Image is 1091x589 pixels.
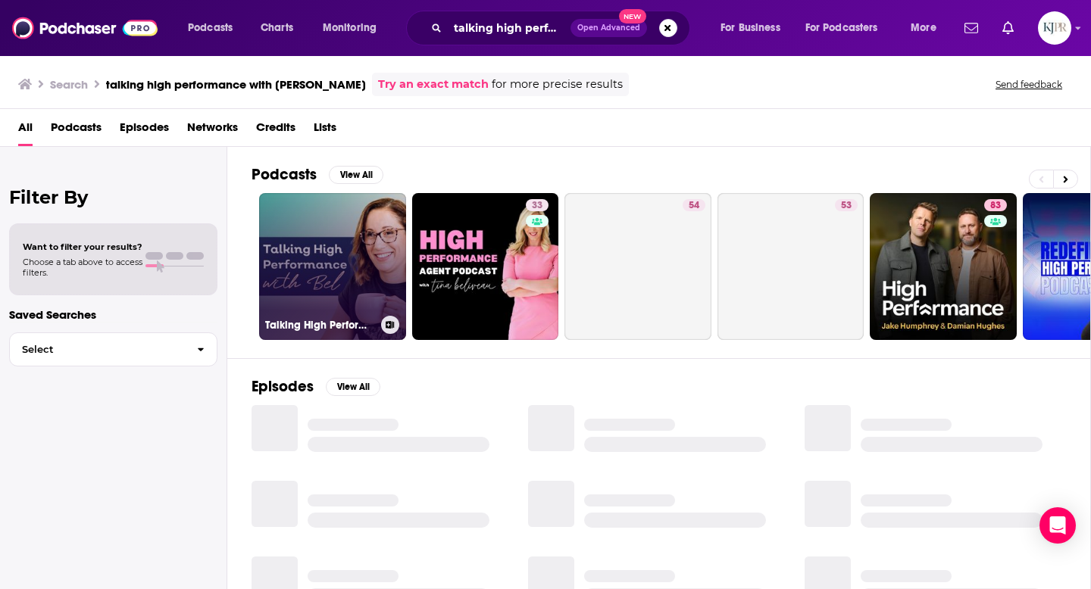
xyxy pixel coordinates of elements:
[251,16,302,40] a: Charts
[870,193,1017,340] a: 83
[256,115,295,146] a: Credits
[492,76,623,93] span: for more precise results
[187,115,238,146] a: Networks
[252,377,314,396] h2: Episodes
[991,78,1067,91] button: Send feedback
[265,319,375,332] h3: Talking High Performance with [PERSON_NAME]
[710,16,799,40] button: open menu
[683,199,705,211] a: 54
[120,115,169,146] a: Episodes
[571,19,647,37] button: Open AdvancedNew
[990,198,1001,213] span: 83
[958,15,984,41] a: Show notifications dropdown
[323,17,377,39] span: Monitoring
[448,16,571,40] input: Search podcasts, credits, & more...
[378,76,489,93] a: Try an exact match
[911,17,936,39] span: More
[326,378,380,396] button: View All
[689,198,699,213] span: 54
[717,193,864,340] a: 53
[12,14,158,42] img: Podchaser - Follow, Share and Rate Podcasts
[841,198,852,213] span: 53
[796,16,900,40] button: open menu
[721,17,780,39] span: For Business
[261,17,293,39] span: Charts
[252,165,317,184] h2: Podcasts
[23,257,142,278] span: Choose a tab above to access filters.
[835,199,858,211] a: 53
[252,165,383,184] a: PodcastsView All
[18,115,33,146] a: All
[996,15,1020,41] a: Show notifications dropdown
[259,193,406,340] a: Talking High Performance with [PERSON_NAME]
[51,115,102,146] a: Podcasts
[420,11,705,45] div: Search podcasts, credits, & more...
[329,166,383,184] button: View All
[805,17,878,39] span: For Podcasters
[577,24,640,32] span: Open Advanced
[412,193,559,340] a: 33
[900,16,955,40] button: open menu
[9,186,217,208] h2: Filter By
[564,193,711,340] a: 54
[10,344,185,354] span: Select
[252,377,380,396] a: EpisodesView All
[9,307,217,322] p: Saved Searches
[1038,11,1071,45] img: User Profile
[1038,11,1071,45] span: Logged in as KJPRpodcast
[50,77,88,92] h3: Search
[1039,507,1076,544] div: Open Intercom Messenger
[1038,11,1071,45] button: Show profile menu
[9,332,217,366] button: Select
[532,198,542,213] span: 33
[314,115,336,146] a: Lists
[984,199,1007,211] a: 83
[177,16,252,40] button: open menu
[312,16,396,40] button: open menu
[23,242,142,252] span: Want to filter your results?
[106,77,366,92] h3: talking high performance with [PERSON_NAME]
[619,9,646,23] span: New
[526,199,549,211] a: 33
[188,17,233,39] span: Podcasts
